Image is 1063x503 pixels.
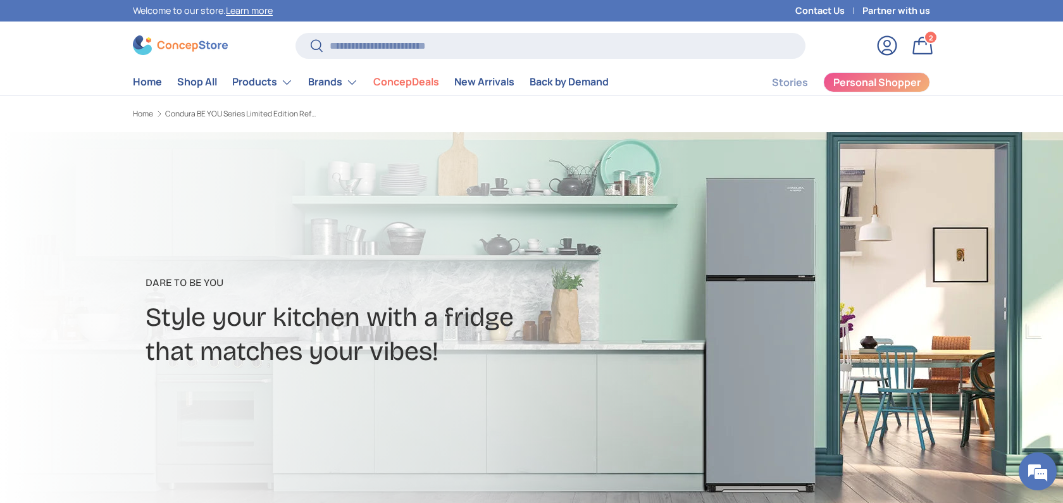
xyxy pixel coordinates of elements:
[862,4,930,18] a: Partner with us
[929,32,933,42] span: 2
[177,70,217,94] a: Shop All
[225,70,301,95] summary: Products
[232,70,293,95] a: Products
[795,4,862,18] a: Contact Us
[772,70,808,95] a: Stories
[530,70,609,94] a: Back by Demand
[133,110,153,118] a: Home
[133,35,228,55] img: ConcepStore
[301,70,366,95] summary: Brands
[146,275,631,290] p: Dare to Be You​
[133,70,162,94] a: Home
[742,70,930,95] nav: Secondary
[146,301,631,369] h2: Style your kitchen with a fridge that matches your vibes!
[373,70,439,94] a: ConcepDeals
[133,4,273,18] p: Welcome to our store.
[833,77,921,87] span: Personal Shopper
[308,70,358,95] a: Brands
[165,110,317,118] a: Condura BE YOU Series Limited Edition Refrigerator
[133,70,609,95] nav: Primary
[823,72,930,92] a: Personal Shopper
[226,4,273,16] a: Learn more
[454,70,514,94] a: New Arrivals
[133,108,556,120] nav: Breadcrumbs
